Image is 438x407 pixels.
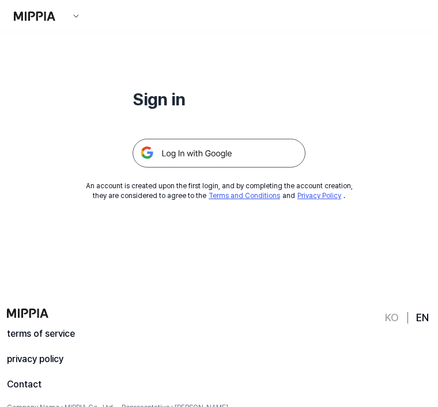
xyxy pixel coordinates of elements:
a: Contact [7,378,75,391]
a: terms of service [7,327,75,341]
a: EN [416,311,429,325]
a: privacy policy [7,352,75,366]
a: Privacy Policy [297,192,341,200]
a: KO [385,311,399,325]
h1: Sign in [133,87,305,111]
a: Terms and Conditions [209,192,280,200]
img: 구글 로그인 버튼 [133,139,305,168]
img: logo [14,12,55,21]
img: logo [7,309,48,318]
div: An account is created upon the first login, and by completing the account creation, they are cons... [86,181,353,201]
